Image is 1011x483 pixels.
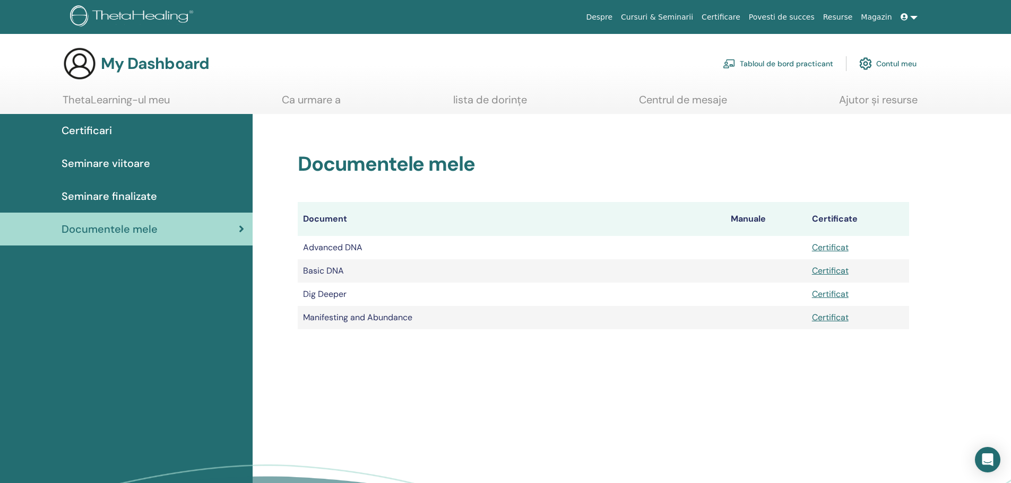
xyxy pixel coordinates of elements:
[812,312,849,323] a: Certificat
[819,7,857,27] a: Resurse
[62,221,158,237] span: Documentele mele
[62,155,150,171] span: Seminare viitoare
[617,7,697,27] a: Cursuri & Seminarii
[101,54,209,73] h3: My Dashboard
[70,5,197,29] img: logo.png
[723,59,736,68] img: chalkboard-teacher.svg
[812,288,849,300] a: Certificat
[298,306,725,329] td: Manifesting and Abundance
[859,52,917,75] a: Contul meu
[723,52,833,75] a: Tabloul de bord practicant
[62,122,112,138] span: Certificari
[807,202,909,236] th: Certificate
[812,242,849,253] a: Certificat
[859,55,872,73] img: cog.svg
[839,93,918,114] a: Ajutor și resurse
[812,265,849,276] a: Certificat
[453,93,527,114] a: lista de dorințe
[639,93,727,114] a: Centrul de mesaje
[63,47,97,81] img: generic-user-icon.jpg
[745,7,819,27] a: Povesti de succes
[298,236,725,259] td: Advanced DNA
[697,7,745,27] a: Certificare
[975,447,1000,472] div: Open Intercom Messenger
[582,7,617,27] a: Despre
[298,283,725,306] td: Dig Deeper
[63,93,170,114] a: ThetaLearning-ul meu
[62,188,157,204] span: Seminare finalizate
[298,259,725,283] td: Basic DNA
[725,202,807,236] th: Manuale
[298,152,909,177] h2: Documentele mele
[298,202,725,236] th: Document
[282,93,341,114] a: Ca urmare a
[857,7,896,27] a: Magazin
